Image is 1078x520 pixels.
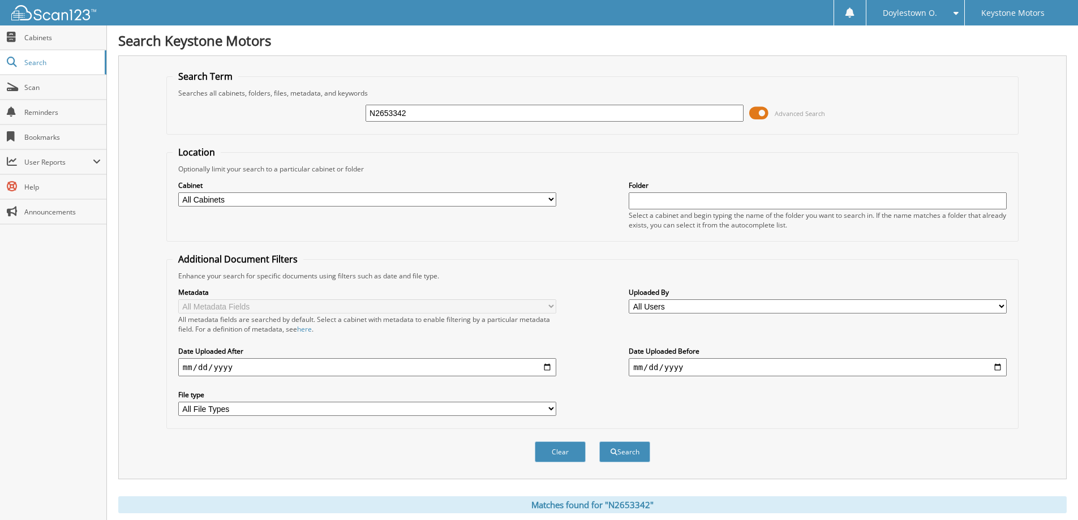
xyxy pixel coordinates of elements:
[178,390,556,399] label: File type
[629,210,1007,230] div: Select a cabinet and begin typing the name of the folder you want to search in. If the name match...
[173,164,1012,174] div: Optionally limit your search to a particular cabinet or folder
[629,287,1007,297] label: Uploaded By
[178,358,556,376] input: start
[629,181,1007,190] label: Folder
[173,271,1012,281] div: Enhance your search for specific documents using filters such as date and file type.
[11,5,96,20] img: scan123-logo-white.svg
[24,207,101,217] span: Announcements
[981,10,1045,16] span: Keystone Motors
[173,88,1012,98] div: Searches all cabinets, folders, files, metadata, and keywords
[178,315,556,334] div: All metadata fields are searched by default. Select a cabinet with metadata to enable filtering b...
[24,83,101,92] span: Scan
[535,441,586,462] button: Clear
[629,346,1007,356] label: Date Uploaded Before
[24,108,101,117] span: Reminders
[599,441,650,462] button: Search
[118,496,1067,513] div: Matches found for "N2653342"
[24,58,99,67] span: Search
[178,287,556,297] label: Metadata
[173,146,221,158] legend: Location
[173,70,238,83] legend: Search Term
[24,132,101,142] span: Bookmarks
[883,10,937,16] span: Doylestown O.
[24,157,93,167] span: User Reports
[775,109,825,118] span: Advanced Search
[173,253,303,265] legend: Additional Document Filters
[24,33,101,42] span: Cabinets
[178,346,556,356] label: Date Uploaded After
[118,31,1067,50] h1: Search Keystone Motors
[297,324,312,334] a: here
[24,182,101,192] span: Help
[178,181,556,190] label: Cabinet
[629,358,1007,376] input: end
